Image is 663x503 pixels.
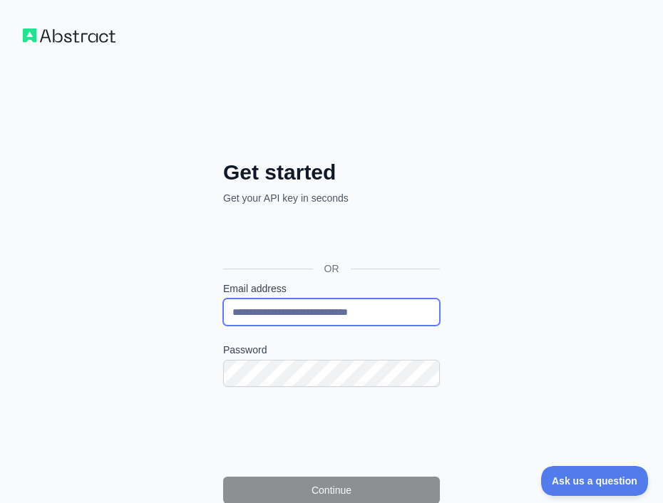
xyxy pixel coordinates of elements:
img: Workflow [23,28,115,43]
h2: Get started [223,160,440,185]
p: Get your API key in seconds [223,191,440,205]
label: Email address [223,281,440,296]
iframe: Sign in with Google Button [216,221,444,252]
span: OR [313,261,351,276]
label: Password [223,343,440,357]
iframe: reCAPTCHA [223,404,440,460]
iframe: Toggle Customer Support [541,466,649,496]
